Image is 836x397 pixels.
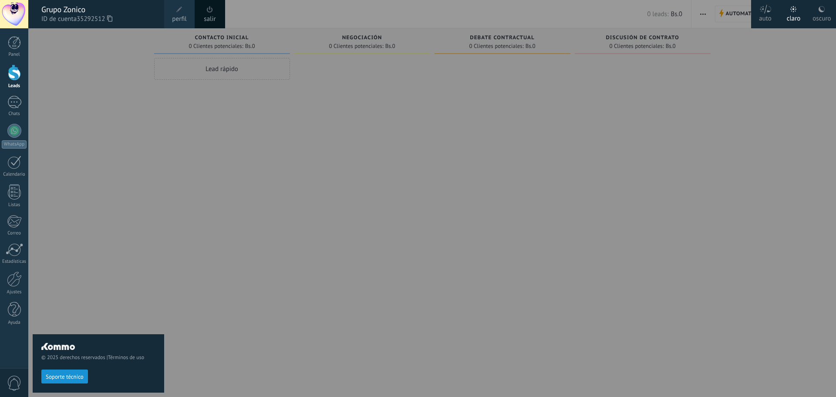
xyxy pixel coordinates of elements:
[41,373,88,380] a: Soporte técnico
[2,320,27,326] div: Ayuda
[759,6,772,28] div: auto
[2,83,27,89] div: Leads
[172,14,186,24] span: perfil
[2,289,27,295] div: Ajustes
[46,374,84,380] span: Soporte técnico
[108,354,144,361] a: Términos de uso
[2,202,27,208] div: Listas
[41,370,88,383] button: Soporte técnico
[41,14,155,24] span: ID de cuenta
[2,111,27,117] div: Chats
[2,259,27,265] div: Estadísticas
[41,354,155,361] span: © 2025 derechos reservados |
[41,5,155,14] div: Grupo Zonico
[812,6,831,28] div: oscuro
[787,6,801,28] div: claro
[2,52,27,58] div: Panel
[204,14,216,24] a: salir
[77,14,112,24] span: 35292512
[2,172,27,177] div: Calendario
[2,231,27,236] div: Correo
[2,140,27,149] div: WhatsApp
